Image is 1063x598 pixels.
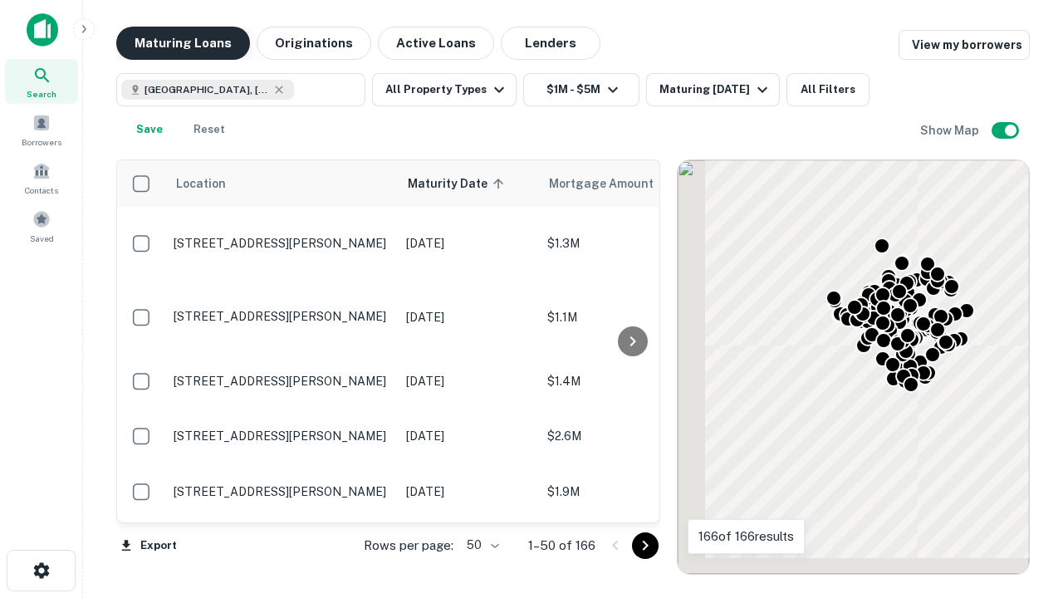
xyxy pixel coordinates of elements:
[174,429,389,444] p: [STREET_ADDRESS][PERSON_NAME]
[116,533,181,558] button: Export
[920,121,982,140] h6: Show Map
[406,234,531,252] p: [DATE]
[175,174,226,194] span: Location
[698,527,794,547] p: 166 of 166 results
[547,308,713,326] p: $1.1M
[678,160,1029,574] div: 0 0
[549,174,675,194] span: Mortgage Amount
[646,73,780,106] button: Maturing [DATE]
[27,13,58,47] img: capitalize-icon.png
[165,160,398,207] th: Location
[22,135,61,149] span: Borrowers
[523,73,639,106] button: $1M - $5M
[5,155,78,200] a: Contacts
[528,536,595,556] p: 1–50 of 166
[539,160,722,207] th: Mortgage Amount
[501,27,600,60] button: Lenders
[632,532,659,559] button: Go to next page
[123,113,176,146] button: Save your search to get updates of matches that match your search criteria.
[116,27,250,60] button: Maturing Loans
[174,374,389,389] p: [STREET_ADDRESS][PERSON_NAME]
[547,234,713,252] p: $1.3M
[980,465,1063,545] iframe: Chat Widget
[899,30,1030,60] a: View my borrowers
[30,232,54,245] span: Saved
[5,203,78,248] a: Saved
[547,372,713,390] p: $1.4M
[408,174,509,194] span: Maturity Date
[786,73,870,106] button: All Filters
[460,533,502,557] div: 50
[25,184,58,197] span: Contacts
[547,427,713,445] p: $2.6M
[406,372,531,390] p: [DATE]
[5,107,78,152] a: Borrowers
[174,309,389,324] p: [STREET_ADDRESS][PERSON_NAME]
[364,536,453,556] p: Rows per page:
[398,160,539,207] th: Maturity Date
[257,27,371,60] button: Originations
[378,27,494,60] button: Active Loans
[145,82,269,97] span: [GEOGRAPHIC_DATA], [GEOGRAPHIC_DATA], [GEOGRAPHIC_DATA]
[174,236,389,251] p: [STREET_ADDRESS][PERSON_NAME]
[27,87,56,100] span: Search
[5,59,78,104] a: Search
[183,113,236,146] button: Reset
[659,80,772,100] div: Maturing [DATE]
[547,483,713,501] p: $1.9M
[406,308,531,326] p: [DATE]
[406,427,531,445] p: [DATE]
[406,483,531,501] p: [DATE]
[372,73,517,106] button: All Property Types
[174,484,389,499] p: [STREET_ADDRESS][PERSON_NAME]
